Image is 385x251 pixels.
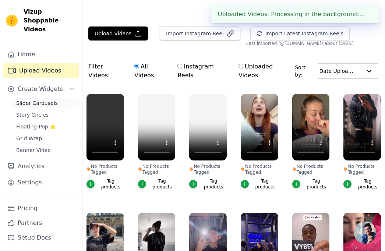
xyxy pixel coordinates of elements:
[3,63,79,78] a: Upload Videos
[177,64,182,68] input: Instagram Reels
[24,7,76,34] span: Vizup Shoppable Videos
[134,64,139,68] input: All Videos
[88,26,148,40] button: Upload Videos
[343,178,381,190] button: Tag products
[364,10,372,19] button: Close
[189,178,227,190] button: Tag products
[12,98,79,108] a: Slider Carousels
[86,163,124,175] div: No Products Tagged
[12,145,79,155] a: Banner Video
[292,163,330,175] div: No Products Tagged
[189,163,227,175] div: No Products Tagged
[98,178,124,190] div: Tag products
[138,178,176,190] button: Tag products
[177,62,229,80] label: Instagram Reels
[200,178,227,190] div: Tag products
[345,5,379,18] button: V VYBES
[3,230,79,245] a: Setup Docs
[211,6,379,23] div: Uploaded Videos. Processing in the background...
[16,111,49,119] span: Story Circles
[238,62,291,80] label: Uploaded Videos
[86,178,124,190] button: Tag products
[244,5,286,19] a: Help Setup
[16,123,56,130] span: Floating-Pop ⭐
[3,201,79,216] a: Pricing
[3,47,79,62] a: Home
[3,82,79,96] button: Create Widgets
[88,58,295,84] div: Filter Videos:
[16,99,58,107] span: Slider Carousels
[12,110,79,120] a: Story Circles
[18,85,63,93] span: Create Widgets
[149,178,176,190] div: Tag products
[250,26,350,40] button: Import Latest Instagram Reels
[12,121,79,132] a: Floating-Pop ⭐
[16,135,42,142] span: Grid Wrap
[241,163,278,175] div: No Products Tagged
[239,64,243,68] input: Uploaded Videos
[295,63,379,79] div: Sort by:
[3,159,79,174] a: Analytics
[12,133,79,144] a: Grid Wrap
[6,15,18,26] img: Vizup
[296,5,339,19] a: Book Demo
[16,146,51,154] span: Banner Video
[354,178,381,190] div: Tag products
[138,163,176,175] div: No Products Tagged
[241,178,278,190] button: Tag products
[252,178,278,190] div: Tag products
[246,40,354,46] span: Last imported (@ [DOMAIN_NAME] ): about [DATE]
[3,175,79,190] a: Settings
[160,26,240,40] button: Import Instagram Reel
[292,178,330,190] button: Tag products
[343,163,381,175] div: No Products Tagged
[134,62,167,80] label: All Videos
[3,216,79,230] a: Partners
[357,5,379,18] p: VYBES
[303,178,330,190] div: Tag products
[354,222,376,244] div: Open chat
